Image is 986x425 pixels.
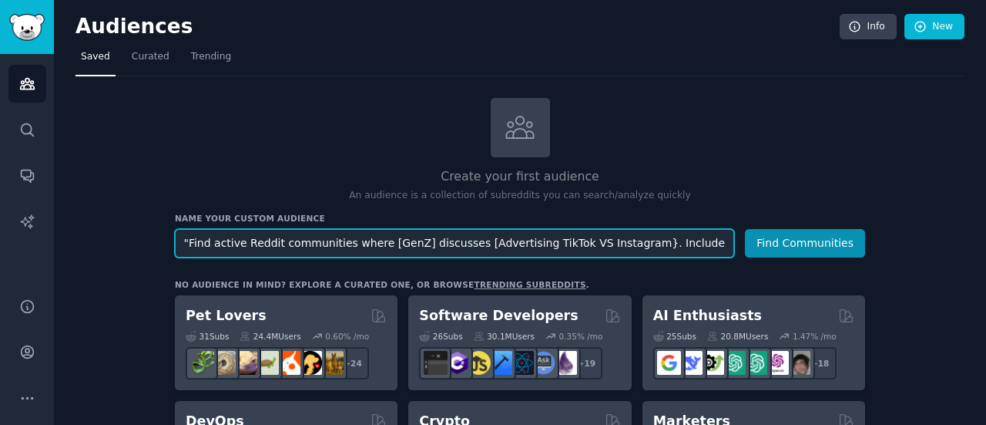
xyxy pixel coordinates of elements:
[474,331,535,342] div: 30.1M Users
[186,331,229,342] div: 31 Sub s
[786,351,810,375] img: ArtificalIntelligence
[653,306,762,325] h2: AI Enthusiasts
[175,167,865,187] h2: Create your first audience
[467,351,491,375] img: learnjavascript
[707,331,768,342] div: 20.8M Users
[337,347,369,379] div: + 24
[445,351,469,375] img: csharp
[904,14,964,40] a: New
[212,351,236,375] img: ballpython
[570,347,602,379] div: + 19
[722,351,746,375] img: chatgpt_promptDesign
[679,351,703,375] img: DeepSeek
[424,351,448,375] img: software
[186,306,267,325] h2: Pet Lovers
[325,331,369,342] div: 0.60 % /mo
[9,14,45,41] img: GummySearch logo
[553,351,577,375] img: elixir
[510,351,534,375] img: reactnative
[745,229,865,258] button: Find Communities
[175,229,734,258] input: Pick a short name, like "Digital Marketers" or "Movie-Goers"
[81,50,110,64] span: Saved
[75,15,840,39] h2: Audiences
[474,280,585,289] a: trending subreddits
[653,331,696,342] div: 25 Sub s
[175,213,865,224] h3: Name your custom audience
[657,351,681,375] img: GoogleGeminiAI
[804,347,837,379] div: + 18
[559,331,603,342] div: 0.35 % /mo
[175,279,589,290] div: No audience in mind? Explore a curated one, or browse .
[298,351,322,375] img: PetAdvice
[233,351,257,375] img: leopardgeckos
[743,351,767,375] img: chatgpt_prompts_
[419,331,462,342] div: 26 Sub s
[132,50,169,64] span: Curated
[126,45,175,76] a: Curated
[190,351,214,375] img: herpetology
[277,351,300,375] img: cockatiel
[765,351,789,375] img: OpenAIDev
[186,45,236,76] a: Trending
[840,14,897,40] a: Info
[532,351,555,375] img: AskComputerScience
[419,306,578,325] h2: Software Developers
[488,351,512,375] img: iOSProgramming
[240,331,300,342] div: 24.4M Users
[191,50,231,64] span: Trending
[75,45,116,76] a: Saved
[700,351,724,375] img: AItoolsCatalog
[793,331,837,342] div: 1.47 % /mo
[320,351,344,375] img: dogbreed
[175,189,865,203] p: An audience is a collection of subreddits you can search/analyze quickly
[255,351,279,375] img: turtle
